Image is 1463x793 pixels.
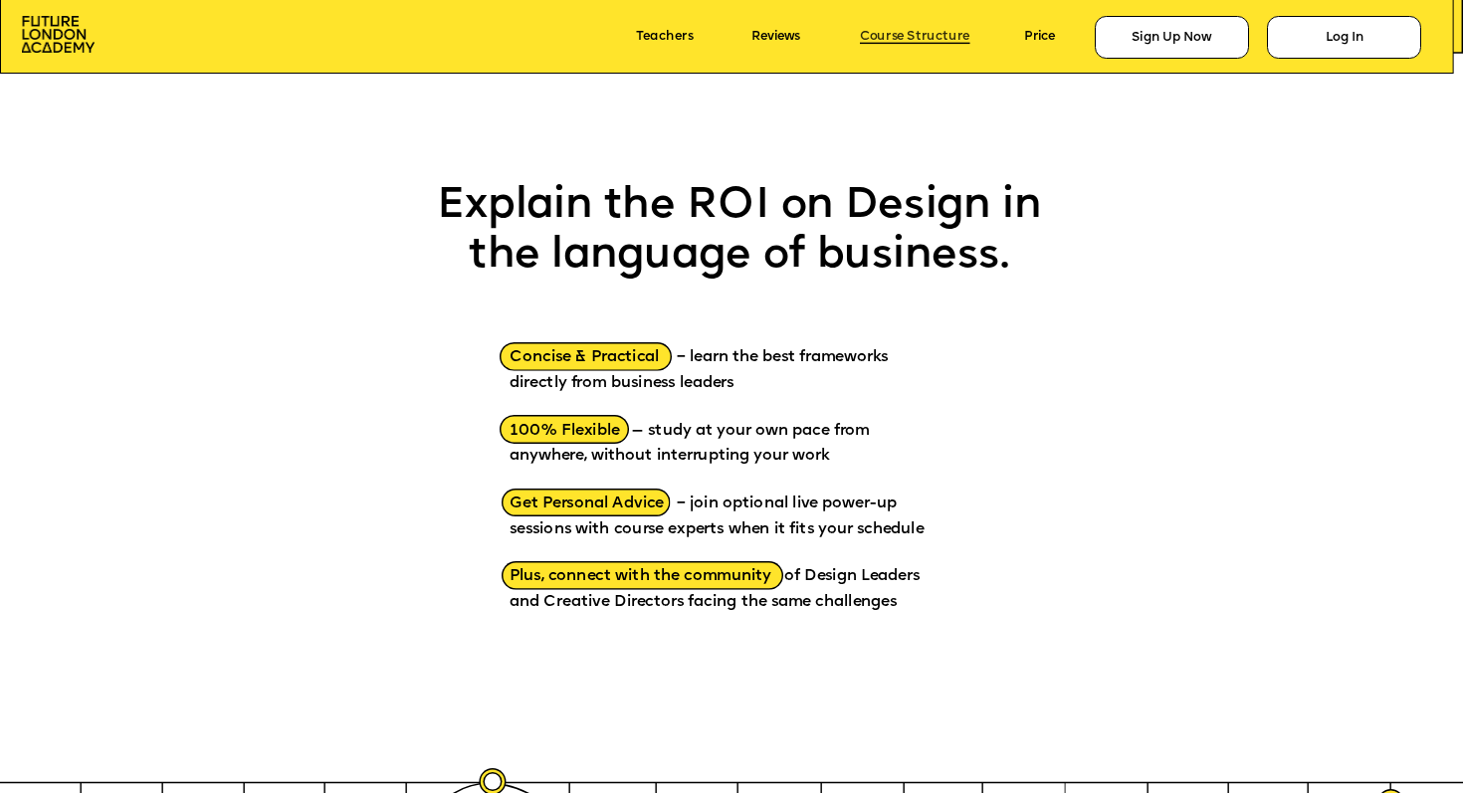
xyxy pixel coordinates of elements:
[510,496,924,537] span: Get Personal Advice – join optional live power-up sessions with course experts when it fits your ...
[751,30,800,44] a: Reviews
[1024,30,1056,44] a: Price
[860,30,970,44] a: Course Structure
[510,423,874,465] span: 100% Flexible — study at your own pace from anywhere, without interrupting your work
[510,349,893,391] span: Concise & Practical – learn the best frameworks directly from business leaders
[510,568,924,610] span: Plus, connect with the community of Design Leaders and Creative Directors facing the same challenges
[636,30,693,44] a: Teachers
[22,16,95,53] img: image-aac980e9-41de-4c2d-a048-f29dd30a0068.png
[423,181,1054,281] p: Explain the ROI on Design in the language of business.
